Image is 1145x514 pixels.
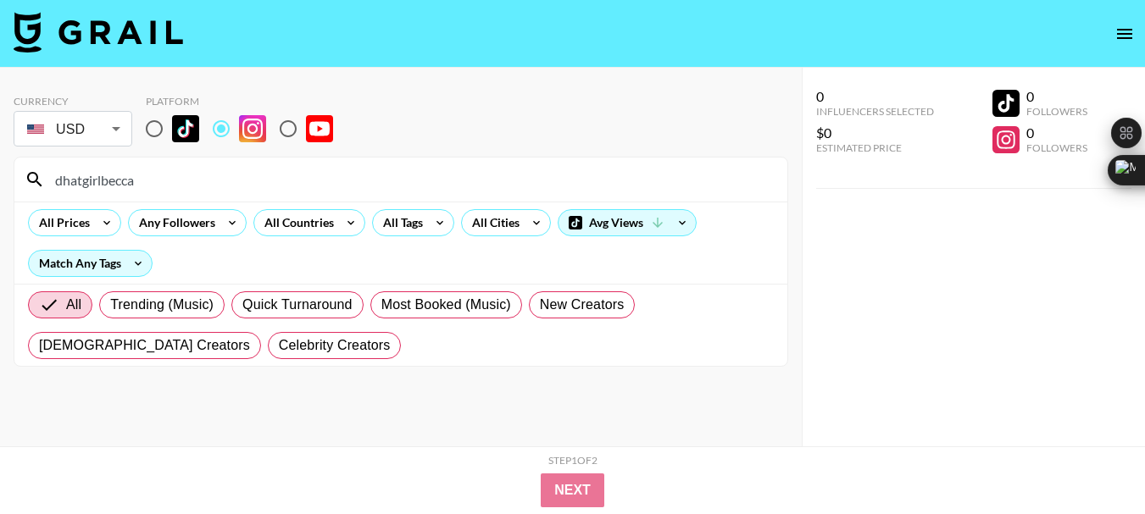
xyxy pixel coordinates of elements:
div: All Countries [254,210,337,235]
div: 0 [1026,88,1087,105]
div: Currency [14,95,132,108]
img: YouTube [306,115,333,142]
div: Avg Views [559,210,696,235]
input: Search by User Name [45,166,777,193]
div: Platform [146,95,347,108]
span: Celebrity Creators [279,335,391,356]
img: TikTok [172,115,199,142]
div: All Tags [373,210,426,235]
span: All [66,295,81,315]
img: Instagram [239,115,266,142]
span: Trending (Music) [110,295,214,315]
div: Influencers Selected [816,105,934,118]
div: All Prices [29,210,93,235]
button: Next [541,473,604,507]
div: 0 [816,88,934,105]
div: Followers [1026,141,1087,154]
div: Match Any Tags [29,251,152,276]
div: Followers [1026,105,1087,118]
img: Grail Talent [14,12,183,53]
div: Estimated Price [816,141,934,154]
div: All Cities [462,210,523,235]
span: New Creators [540,295,625,315]
div: USD [17,114,129,144]
span: Quick Turnaround [242,295,353,315]
div: Any Followers [129,210,219,235]
div: 0 [1026,124,1087,141]
button: open drawer [1108,17,1142,51]
iframe: Drift Widget Chat Controller [1060,429,1125,494]
span: [DEMOGRAPHIC_DATA] Creators [39,335,250,356]
div: $0 [816,124,934,141]
span: Most Booked (Music) [381,295,511,315]
div: Step 1 of 2 [548,454,598,467]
